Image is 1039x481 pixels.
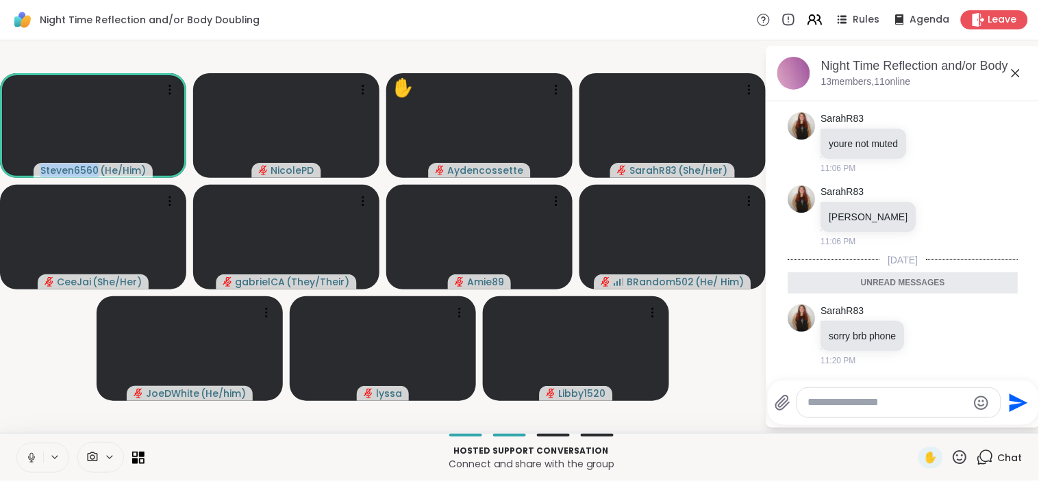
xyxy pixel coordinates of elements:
span: ( He/him ) [201,387,246,400]
p: 13 members, 11 online [821,75,911,89]
span: JoeDWhite [146,387,199,400]
span: audio-muted [617,166,627,175]
span: ✋ [924,450,938,466]
span: [DATE] [880,253,927,267]
span: audio-muted [364,389,373,398]
span: Amie89 [467,275,504,289]
p: Hosted support conversation [153,445,910,457]
span: audio-muted [45,277,54,287]
span: BRandom502 [627,275,694,289]
span: 11:20 PM [821,354,856,367]
img: https://sharewell-space-live.sfo3.digitaloceanspaces.com/user-generated/ad949235-6f32-41e6-8b9f-9... [788,185,816,213]
span: audio-muted [547,389,556,398]
span: audio-muted [259,166,268,175]
span: NicolePD [271,164,314,177]
span: CeeJai [57,275,91,289]
p: youre not muted [829,137,899,151]
span: audio-muted [436,166,445,175]
button: Emoji picker [973,395,990,411]
span: ( He/Him ) [100,164,146,177]
span: Rules [853,13,880,27]
textarea: Type your message [808,395,968,410]
span: Aydencossette [448,164,524,177]
span: ( She/Her ) [679,164,728,177]
span: Leave [988,13,1017,27]
span: Libby1520 [559,387,606,400]
p: Connect and share with the group [153,457,910,471]
span: audio-muted [455,277,464,287]
button: Send [1001,387,1032,418]
span: audio-muted [134,389,143,398]
div: Night Time Reflection and/or Body Doubling, [DATE] [821,57,1029,75]
span: lyssa [376,387,402,400]
a: SarahR83 [821,185,864,199]
div: ✋ [392,75,414,101]
img: https://sharewell-space-live.sfo3.digitaloceanspaces.com/user-generated/ad949235-6f32-41e6-8b9f-9... [788,112,816,140]
span: ( She/Her ) [92,275,142,289]
p: [PERSON_NAME] [829,210,908,224]
span: gabrielCA [236,275,286,289]
p: sorry brb phone [829,329,897,343]
div: Unread messages [788,272,1018,294]
span: SarahR83 [629,164,677,177]
span: ( They/Their ) [287,275,350,289]
span: Steven6560 [40,164,99,177]
img: ShareWell Logomark [11,8,34,31]
span: 11:06 PM [821,162,856,174]
span: Agenda [910,13,950,27]
img: https://sharewell-space-live.sfo3.digitaloceanspaces.com/user-generated/ad949235-6f32-41e6-8b9f-9... [788,304,816,332]
a: SarahR83 [821,112,864,126]
img: Night Time Reflection and/or Body Doubling, Sep 09 [777,57,810,90]
span: 11:06 PM [821,235,856,248]
span: audio-muted [601,277,611,287]
span: audio-muted [223,277,233,287]
span: ( He/ Him ) [696,275,744,289]
a: SarahR83 [821,304,864,318]
span: Chat [998,451,1023,465]
span: Night Time Reflection and/or Body Doubling [40,13,260,27]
